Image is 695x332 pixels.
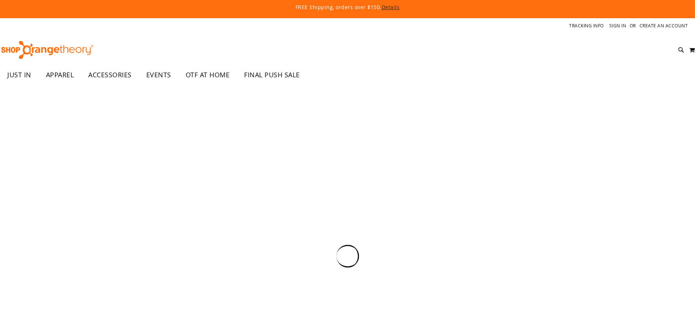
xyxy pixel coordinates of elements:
a: FINAL PUSH SALE [237,67,307,83]
p: FREE Shipping, orders over $150. [129,4,567,11]
a: Details [382,4,400,11]
span: OTF AT HOME [186,67,230,83]
span: EVENTS [146,67,171,83]
a: OTF AT HOME [178,67,237,83]
a: EVENTS [139,67,178,83]
a: Sign In [609,23,626,29]
a: ACCESSORIES [81,67,139,83]
span: APPAREL [46,67,74,83]
a: APPAREL [39,67,81,83]
a: Create an Account [640,23,688,29]
span: JUST IN [7,67,31,83]
span: FINAL PUSH SALE [244,67,300,83]
a: Tracking Info [569,23,604,29]
span: ACCESSORIES [88,67,132,83]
